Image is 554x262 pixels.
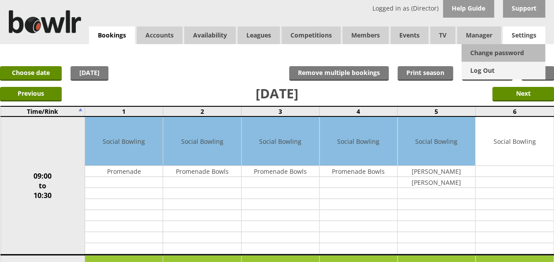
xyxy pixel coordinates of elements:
td: Promenade Bowls [242,166,319,177]
td: Social Bowling [85,117,163,166]
span: Manager [457,26,501,44]
a: Competitions [282,26,341,44]
a: [DATE] [71,66,108,81]
td: 1 [85,106,163,116]
span: TV [430,26,455,44]
td: Social Bowling [476,117,553,166]
td: 4 [319,106,397,116]
td: Promenade [85,166,163,177]
a: Change password [461,44,545,62]
td: 6 [476,106,554,116]
span: Accounts [137,26,182,44]
span: Members [342,26,389,44]
td: 09:00 to 10:30 [0,116,85,255]
td: Social Bowling [320,117,397,166]
td: Time/Rink [0,106,85,116]
td: [PERSON_NAME] [398,177,475,188]
td: 2 [163,106,241,116]
td: 5 [398,106,476,116]
td: Social Bowling [398,117,475,166]
td: Social Bowling [163,117,241,166]
td: 3 [241,106,319,116]
a: Leagues [238,26,280,44]
a: Bookings [89,26,135,45]
a: Print season [398,66,453,81]
a: Events [390,26,428,44]
span: Settings [503,26,545,44]
td: Social Bowling [242,117,319,166]
input: Remove multiple bookings [289,66,389,81]
input: Next [492,87,554,101]
td: Promenade Bowls [163,166,241,177]
td: Promenade Bowls [320,166,397,177]
a: Availability [184,26,236,44]
td: [PERSON_NAME] [398,166,475,177]
a: Log Out [461,62,545,79]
